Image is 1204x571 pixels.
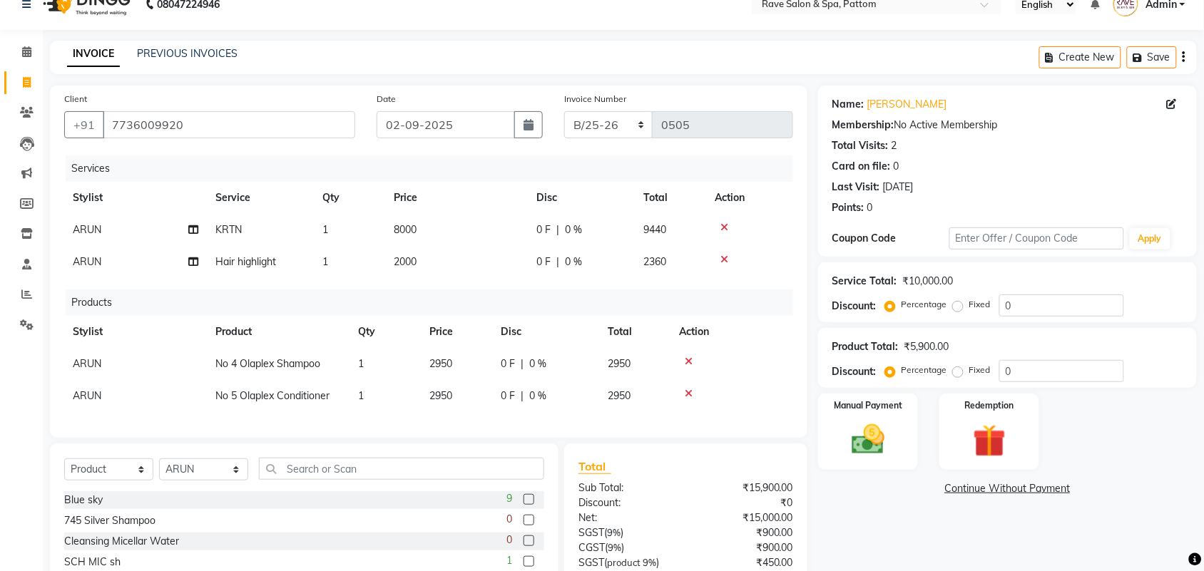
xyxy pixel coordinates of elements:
div: ₹0 [685,495,804,510]
label: Client [64,93,87,106]
span: 0 % [565,254,582,269]
div: Total Visits: [832,138,889,153]
div: ( ) [568,525,686,540]
span: | [556,254,559,269]
div: ₹5,900.00 [904,339,949,354]
span: 2950 [608,357,631,370]
a: INVOICE [67,41,120,67]
span: 0 [506,533,512,547]
input: Search by Name/Mobile/Email/Code [103,111,355,138]
span: 0 [506,512,512,527]
div: ₹15,900.00 [685,480,804,495]
div: 745 Silver Shampoo [64,513,155,528]
div: ₹900.00 [685,525,804,540]
div: Coupon Code [832,231,949,246]
th: Disc [492,316,599,348]
th: Total [599,316,670,348]
span: 0 F [536,254,551,269]
span: 2950 [429,389,452,402]
span: ARUN [73,255,101,268]
div: Last Visit: [832,180,880,195]
label: Percentage [902,364,947,376]
span: ARUN [73,389,101,402]
div: Net: [568,510,686,525]
span: 1 [506,553,512,568]
label: Invoice Number [564,93,626,106]
span: | [521,389,524,403]
label: Redemption [965,399,1014,412]
span: 2950 [429,357,452,370]
div: Discount: [568,495,686,510]
div: ( ) [568,540,686,555]
div: ₹450.00 [685,555,804,570]
span: 9 [506,491,512,506]
span: 9% [607,527,621,538]
span: SGST [578,526,604,539]
span: | [521,356,524,371]
div: SCH MIC sh [64,555,121,570]
input: Enter Offer / Coupon Code [949,227,1124,250]
span: | [556,222,559,237]
a: PREVIOUS INVOICES [137,47,238,60]
span: 1 [322,255,328,268]
span: No 4 Olaplex Shampoo [215,357,320,370]
div: ₹15,000.00 [685,510,804,525]
th: Product [207,316,350,348]
span: ARUN [73,357,101,370]
img: _cash.svg [842,421,895,458]
span: 0 % [565,222,582,237]
div: Services [66,155,804,182]
span: 9% [608,542,621,553]
span: 2000 [394,255,417,268]
th: Disc [528,182,635,214]
th: Total [635,182,706,214]
span: 9% [643,557,656,568]
span: 1 [358,357,364,370]
div: Sub Total: [568,480,686,495]
span: KRTN [215,223,242,236]
span: 2360 [643,255,666,268]
div: Card on file: [832,159,891,174]
div: Points: [832,200,864,215]
div: No Active Membership [832,118,1183,133]
span: ARUN [73,223,101,236]
button: Create New [1039,46,1121,68]
label: Date [377,93,396,106]
label: Fixed [969,364,991,376]
div: Cleansing Micellar Water [64,534,179,549]
div: ₹10,000.00 [903,274,954,289]
span: 8000 [394,223,417,236]
div: 0 [867,200,873,215]
th: Qty [314,182,385,214]
a: Continue Without Payment [821,481,1194,496]
th: Stylist [64,182,207,214]
span: 0 F [536,222,551,237]
div: 0 [894,159,899,174]
th: Action [706,182,793,214]
span: 9440 [643,223,666,236]
div: Product Total: [832,339,899,354]
div: [DATE] [883,180,914,195]
a: [PERSON_NAME] [867,97,947,112]
div: Name: [832,97,864,112]
span: Total [578,459,611,474]
div: Blue sky [64,493,103,508]
div: Service Total: [832,274,897,289]
span: No 5 Olaplex Conditioner [215,389,330,402]
label: Fixed [969,298,991,311]
span: Hair highlight [215,255,276,268]
span: 1 [322,223,328,236]
span: 0 F [501,356,515,371]
div: ₹900.00 [685,540,804,555]
div: ( ) [568,555,686,570]
th: Price [421,316,492,348]
span: 0 % [529,356,546,371]
button: Apply [1130,228,1170,250]
span: SGST [578,556,604,569]
th: Qty [350,316,421,348]
label: Manual Payment [834,399,902,412]
img: _gift.svg [963,421,1016,461]
span: product [607,557,641,568]
div: Discount: [832,364,877,379]
th: Price [385,182,528,214]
